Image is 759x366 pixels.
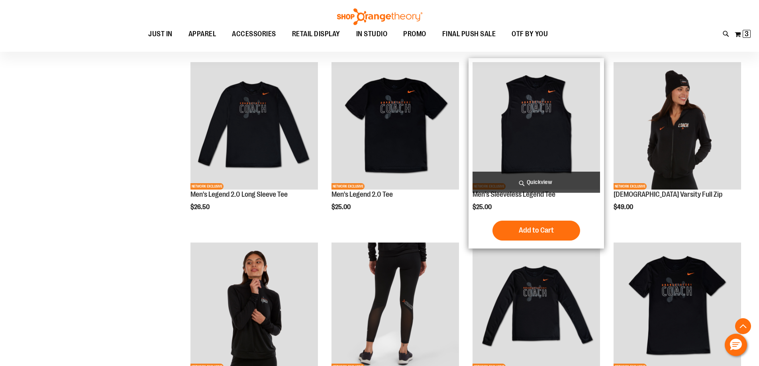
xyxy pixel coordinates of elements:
button: Add to Cart [492,221,580,241]
span: $25.00 [331,204,352,211]
a: APPAREL [180,25,224,43]
a: Quickview [473,172,600,193]
div: product [610,58,745,231]
a: [DEMOGRAPHIC_DATA] Varsity Full Zip [614,190,722,198]
span: $49.00 [614,204,634,211]
div: product [186,58,322,231]
div: product [469,58,604,249]
span: NETWORK EXCLUSIVE [614,183,647,190]
button: Back To Top [735,318,751,334]
img: OTF Mens Coach FA23 Legend 2.0 SS Tee - Black primary image [331,62,459,190]
a: OTF Mens Coach FA23 Legend Sleeveless Tee - Black primary imageNETWORK EXCLUSIVE [473,62,600,191]
span: NETWORK EXCLUSIVE [190,183,224,190]
button: Hello, have a question? Let’s chat. [725,334,747,356]
a: IN STUDIO [348,25,396,43]
span: IN STUDIO [356,25,388,43]
img: OTF Mens Coach FA23 Legend Sleeveless Tee - Black primary image [473,62,600,190]
a: JUST IN [140,25,180,43]
a: ACCESSORIES [224,25,284,43]
a: Men's Legend 2.0 Long Sleeve Tee [190,190,288,198]
a: PROMO [395,25,434,43]
img: OTF Mens Coach FA23 Legend 2.0 LS Tee - Black primary image [190,62,318,190]
span: FINAL PUSH SALE [442,25,496,43]
span: APPAREL [188,25,216,43]
span: OTF BY YOU [512,25,548,43]
a: Men's Sleeveless Legend Tee [473,190,555,198]
a: Men's Legend 2.0 Tee [331,190,393,198]
span: PROMO [403,25,426,43]
span: NETWORK EXCLUSIVE [331,183,365,190]
div: product [328,58,463,231]
img: Shop Orangetheory [336,8,424,25]
a: FINAL PUSH SALE [434,25,504,43]
a: RETAIL DISPLAY [284,25,348,43]
a: OTF Mens Coach FA23 Legend 2.0 SS Tee - Black primary imageNETWORK EXCLUSIVE [331,62,459,191]
img: OTF Ladies Coach FA23 Varsity Full Zip - Black primary image [614,62,741,190]
span: Add to Cart [519,226,554,235]
span: JUST IN [148,25,173,43]
span: $25.00 [473,204,493,211]
a: OTF Mens Coach FA23 Legend 2.0 LS Tee - Black primary imageNETWORK EXCLUSIVE [190,62,318,191]
span: ACCESSORIES [232,25,276,43]
span: 3 [745,30,749,38]
span: $26.50 [190,204,211,211]
span: RETAIL DISPLAY [292,25,340,43]
a: OTF BY YOU [504,25,556,43]
a: OTF Ladies Coach FA23 Varsity Full Zip - Black primary imageNETWORK EXCLUSIVE [614,62,741,191]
